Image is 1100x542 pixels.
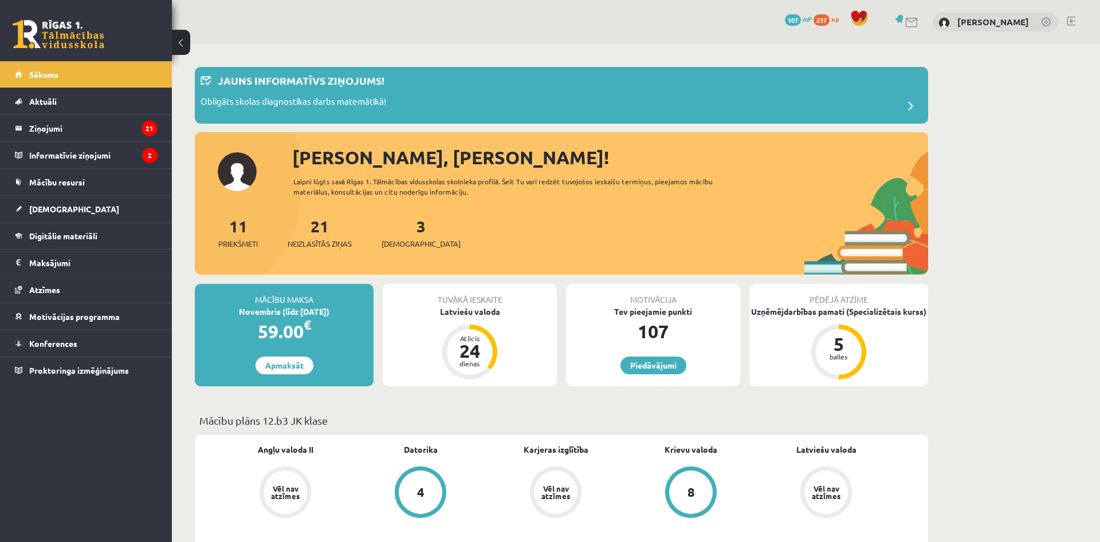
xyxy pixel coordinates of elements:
[749,306,928,318] div: Uzņēmējdarbības pamati (Specializētais kurss)
[15,250,158,276] a: Maksājumi
[383,284,557,306] div: Tuvākā ieskaite
[201,73,922,118] a: Jauns informatīvs ziņojums! Obligāts skolas diagnostikas darbs matemātikā!
[749,284,928,306] div: Pēdējā atzīme
[15,196,158,222] a: [DEMOGRAPHIC_DATA]
[29,177,85,187] span: Mācību resursi
[29,231,97,241] span: Digitālie materiāli
[814,14,844,23] a: 237 xp
[288,238,352,250] span: Neizlasītās ziņas
[29,204,119,214] span: [DEMOGRAPHIC_DATA]
[269,485,301,500] div: Vēl nav atzīmes
[29,96,57,106] span: Aktuāli
[29,250,158,276] legend: Maksājumi
[822,335,856,353] div: 5
[218,216,258,250] a: 11Priekšmeti
[453,342,487,360] div: 24
[195,306,374,318] div: Novembris (līdz [DATE])
[620,357,686,374] a: Piedāvājumi
[29,115,158,141] legend: Ziņojumi
[288,216,352,250] a: 21Neizlasītās ziņas
[566,284,740,306] div: Motivācija
[15,330,158,357] a: Konferences
[292,144,928,171] div: [PERSON_NAME], [PERSON_NAME]!
[29,338,77,349] span: Konferences
[687,486,695,499] div: 8
[195,284,374,306] div: Mācību maksa
[759,466,894,520] a: Vēl nav atzīmes
[383,306,557,318] div: Latviešu valoda
[623,466,759,520] a: 8
[304,317,311,333] span: €
[417,486,425,499] div: 4
[566,306,740,318] div: Tev pieejamie punkti
[15,357,158,383] a: Proktoringa izmēģinājums
[199,413,924,428] p: Mācību plāns 12.b3 JK klase
[453,360,487,367] div: dienas
[566,318,740,345] div: 107
[831,14,839,23] span: xp
[258,444,313,456] a: Angļu valoda II
[803,14,812,23] span: mP
[15,61,158,88] a: Sākums
[218,73,384,88] p: Jauns informatīvs ziņojums!
[195,318,374,345] div: 59.00
[15,276,158,303] a: Atzīmes
[665,444,717,456] a: Krievu valoda
[293,176,733,197] div: Laipni lūgts savā Rīgas 1. Tālmācības vidusskolas skolnieka profilā. Šeit Tu vari redzēt tuvojošo...
[540,485,572,500] div: Vēl nav atzīmes
[382,216,461,250] a: 3[DEMOGRAPHIC_DATA]
[29,365,129,375] span: Proktoringa izmēģinājums
[796,444,857,456] a: Latviešu valoda
[15,169,158,195] a: Mācību resursi
[810,485,842,500] div: Vēl nav atzīmes
[29,284,60,295] span: Atzīmes
[382,238,461,250] span: [DEMOGRAPHIC_DATA]
[142,121,158,136] i: 21
[814,14,830,26] span: 237
[29,311,120,322] span: Motivācijas programma
[785,14,812,23] a: 107 mP
[201,95,386,111] p: Obligāts skolas diagnostikas darbs matemātikā!
[256,357,313,374] a: Apmaksāt
[957,16,1029,27] a: [PERSON_NAME]
[524,444,588,456] a: Karjeras izglītība
[383,306,557,381] a: Latviešu valoda Atlicis 24 dienas
[15,223,158,249] a: Digitālie materiāli
[822,353,856,360] div: balles
[13,20,104,49] a: Rīgas 1. Tālmācības vidusskola
[453,335,487,342] div: Atlicis
[142,148,158,163] i: 2
[15,142,158,168] a: Informatīvie ziņojumi2
[15,115,158,141] a: Ziņojumi21
[29,69,58,80] span: Sākums
[218,466,353,520] a: Vēl nav atzīmes
[488,466,623,520] a: Vēl nav atzīmes
[15,88,158,114] a: Aktuāli
[29,142,158,168] legend: Informatīvie ziņojumi
[218,238,258,250] span: Priekšmeti
[353,466,488,520] a: 4
[749,306,928,381] a: Uzņēmējdarbības pamati (Specializētais kurss) 5 balles
[404,444,438,456] a: Datorika
[938,17,950,29] img: Jēkabs Zelmenis
[15,303,158,330] a: Motivācijas programma
[785,14,801,26] span: 107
